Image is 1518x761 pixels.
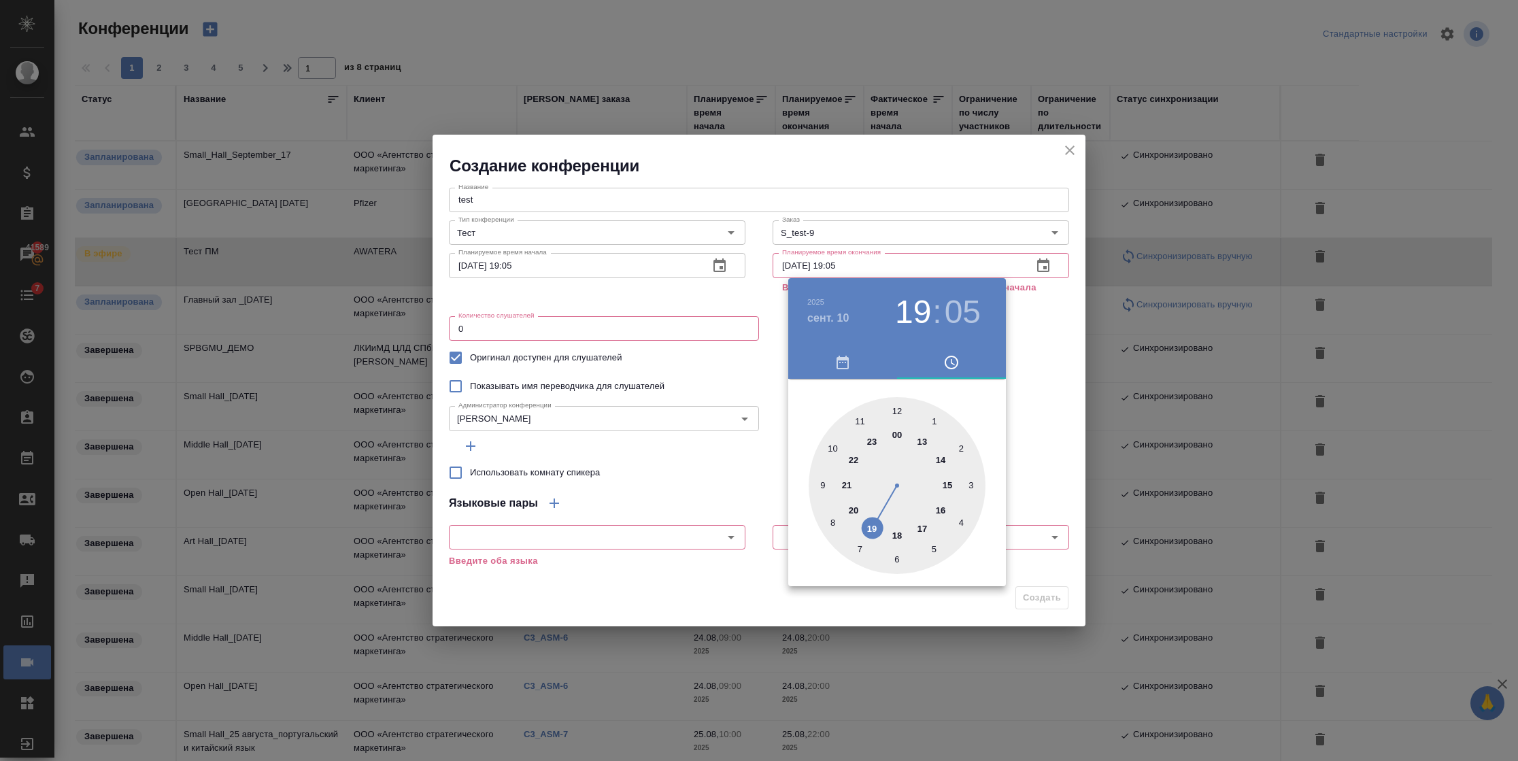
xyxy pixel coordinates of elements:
[945,293,981,331] button: 05
[807,310,849,326] button: сент. 10
[932,293,941,331] h3: :
[895,293,931,331] button: 19
[807,298,824,306] button: 2025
